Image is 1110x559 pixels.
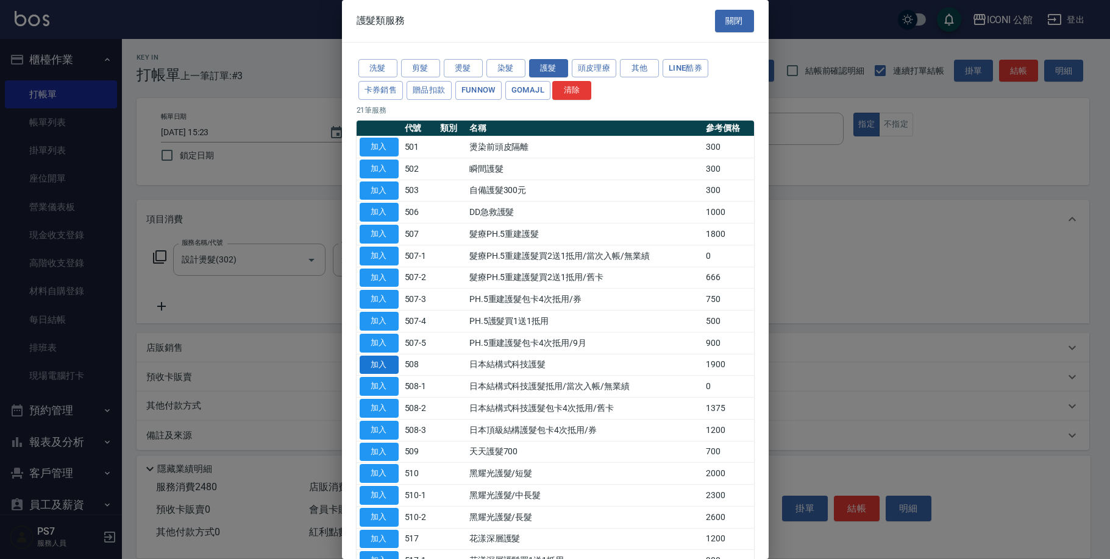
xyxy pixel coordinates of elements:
[703,245,754,267] td: 0
[703,121,754,136] th: 參考價格
[402,485,437,507] td: 510-1
[466,121,703,136] th: 名稱
[360,508,399,527] button: 加入
[703,398,754,420] td: 1375
[703,311,754,332] td: 500
[703,463,754,485] td: 2000
[402,311,437,332] td: 507-4
[466,506,703,528] td: 黑耀光護髮/長髮
[402,289,437,311] td: 507-3
[703,376,754,398] td: 0
[703,202,754,223] td: 1000
[715,10,754,32] button: 關閉
[402,267,437,289] td: 507-2
[402,398,437,420] td: 508-2
[360,399,399,418] button: 加入
[360,464,399,483] button: 加入
[360,203,399,222] button: 加入
[703,419,754,441] td: 1200
[402,528,437,550] td: 517
[486,59,525,78] button: 染髮
[360,290,399,309] button: 加入
[466,223,703,245] td: 髮療PH.5重建護髮
[402,180,437,202] td: 503
[703,267,754,289] td: 666
[402,441,437,463] td: 509
[402,202,437,223] td: 506
[466,419,703,441] td: 日本頂級結構護髮包卡4次抵用/券
[466,332,703,354] td: PH.5重建護髮包卡4次抵用/9月
[401,59,440,78] button: 剪髮
[529,59,568,78] button: 護髮
[505,81,550,100] button: GOMAJL
[358,59,397,78] button: 洗髮
[466,354,703,376] td: 日本結構式科技護髮
[466,311,703,332] td: PH.5護髮買1送1抵用
[466,136,703,158] td: 燙染前頭皮隔離
[703,441,754,463] td: 700
[466,180,703,202] td: 自備護髮300元
[466,528,703,550] td: 花漾深層護髮
[402,158,437,180] td: 502
[572,59,617,78] button: 頭皮理療
[360,443,399,462] button: 加入
[703,136,754,158] td: 300
[703,354,754,376] td: 1900
[703,289,754,311] td: 750
[466,485,703,507] td: 黑耀光護髮/中長髮
[360,530,399,549] button: 加入
[402,332,437,354] td: 507-5
[402,354,437,376] td: 508
[466,376,703,398] td: 日本結構式科技護髮抵用/當次入帳/無業績
[437,121,466,136] th: 類別
[357,15,405,27] span: 護髮類服務
[360,356,399,374] button: 加入
[703,485,754,507] td: 2300
[357,105,754,116] p: 21 筆服務
[360,486,399,505] button: 加入
[360,247,399,265] button: 加入
[703,332,754,354] td: 900
[663,59,708,78] button: LINE酷券
[360,269,399,287] button: 加入
[466,202,703,223] td: DD急救護髮
[466,441,703,463] td: 天天護髮700
[620,59,659,78] button: 其他
[402,223,437,245] td: 507
[703,528,754,550] td: 1200
[407,81,452,100] button: 贈品扣款
[360,334,399,353] button: 加入
[360,312,399,331] button: 加入
[360,181,399,200] button: 加入
[402,245,437,267] td: 507-1
[402,121,437,136] th: 代號
[402,136,437,158] td: 501
[703,506,754,528] td: 2600
[703,158,754,180] td: 300
[466,289,703,311] td: PH.5重建護髮包卡4次抵用/券
[466,267,703,289] td: 髮療PH.5重建護髮買2送1抵用/舊卡
[552,81,591,100] button: 清除
[466,158,703,180] td: 瞬間護髮
[358,81,404,100] button: 卡券銷售
[360,421,399,440] button: 加入
[703,180,754,202] td: 300
[466,463,703,485] td: 黑耀光護髮/短髮
[402,376,437,398] td: 508-1
[360,225,399,244] button: 加入
[402,419,437,441] td: 508-3
[455,81,502,100] button: FUNNOW
[466,398,703,420] td: 日本結構式科技護髮包卡4次抵用/舊卡
[703,223,754,245] td: 1800
[360,160,399,178] button: 加入
[360,138,399,156] button: 加入
[360,377,399,396] button: 加入
[402,506,437,528] td: 510-2
[402,463,437,485] td: 510
[466,245,703,267] td: 髮療PH.5重建護髮買2送1抵用/當次入帳/無業績
[444,59,483,78] button: 燙髮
